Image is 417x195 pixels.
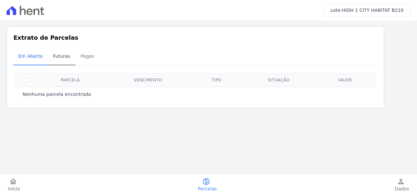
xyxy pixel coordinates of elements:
span: Pagas [77,50,98,63]
span: Futuras [49,50,74,63]
span: Dados [395,185,409,192]
span: Parcelas [198,185,217,192]
p: Nenhuma parcela encontrada [23,91,91,97]
th: Tipo [191,73,242,87]
span: Em Aberto [14,50,47,63]
th: Situação [242,73,316,87]
i: paid [202,178,210,185]
i: home [9,178,17,185]
a: paidParcelas [190,178,225,192]
i: person [397,178,405,185]
th: Parcela [36,73,105,87]
a: Pagas [75,48,99,65]
a: Em Aberto [13,48,48,65]
th: Valor [316,73,374,87]
span: Início [8,185,20,192]
a: Futuras [48,48,75,65]
h3: Lote: [330,7,404,14]
a: personDados [387,178,417,192]
th: Vencimento [105,73,191,87]
h3: Extrato de Parcelas [13,33,377,42]
span: HIGH 1 CITY HABITAT B210 [342,8,404,13]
